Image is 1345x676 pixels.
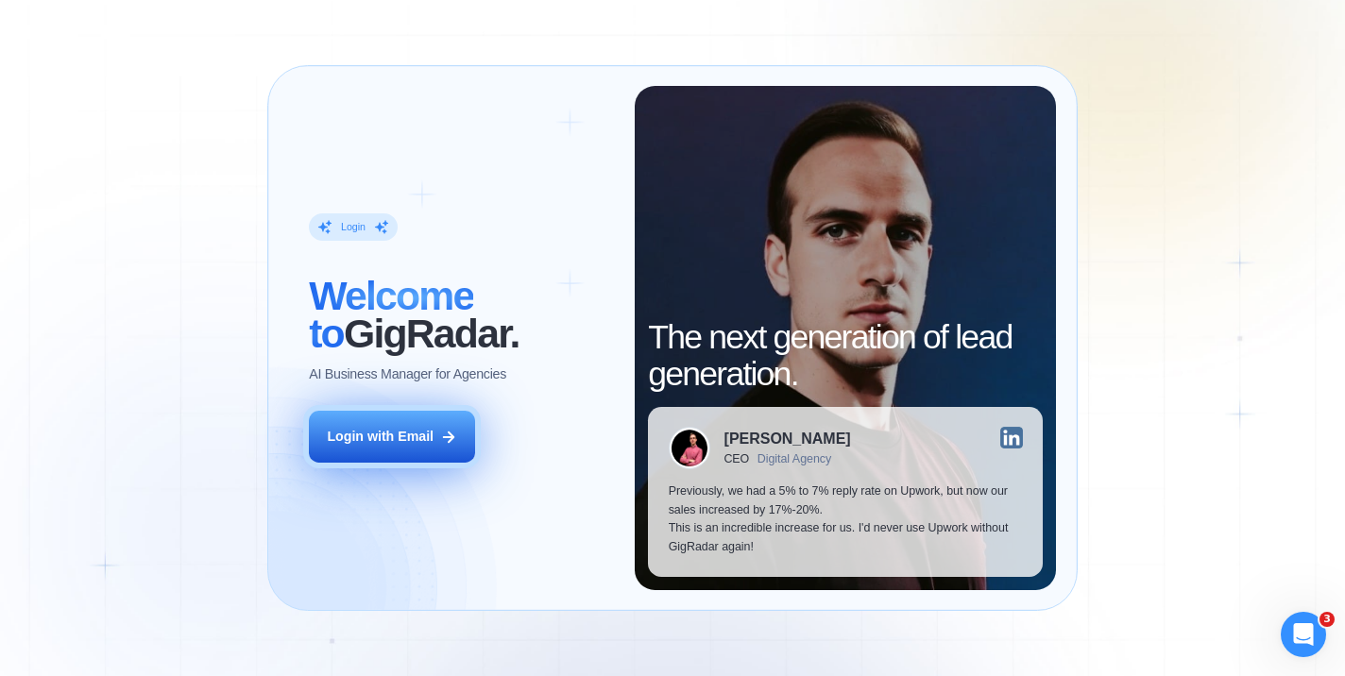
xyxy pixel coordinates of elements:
[309,411,475,463] button: Login with Email
[341,220,366,233] div: Login
[724,452,749,465] div: CEO
[1281,612,1326,657] iframe: Intercom live chat
[309,278,615,351] h2: ‍ GigRadar.
[309,273,473,355] span: Welcome to
[724,431,851,446] div: [PERSON_NAME]
[758,452,832,465] div: Digital Agency
[648,319,1043,393] h2: The next generation of lead generation.
[669,482,1023,556] p: Previously, we had a 5% to 7% reply rate on Upwork, but now our sales increased by 17%-20%. This ...
[327,428,434,447] div: Login with Email
[1319,612,1335,627] span: 3
[309,365,506,384] p: AI Business Manager for Agencies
